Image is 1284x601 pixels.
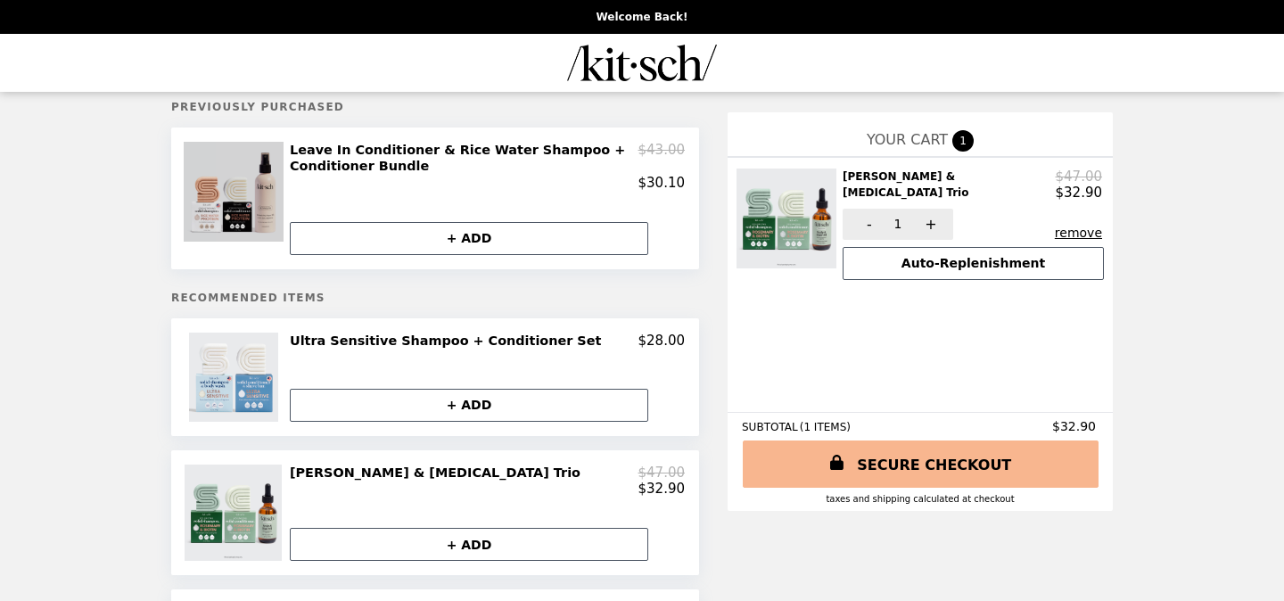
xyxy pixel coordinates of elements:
p: $32.90 [1056,185,1103,201]
button: + ADD [290,222,648,255]
button: - [843,209,892,240]
img: Brand Logo [567,45,717,81]
p: $47.00 [638,465,686,481]
p: $47.00 [1056,169,1103,185]
button: + ADD [290,389,648,422]
h2: Leave In Conditioner & Rice Water Shampoo + Conditioner Bundle [290,142,638,175]
p: $43.00 [638,142,686,175]
h2: [PERSON_NAME] & [MEDICAL_DATA] Trio [843,169,1056,202]
span: SUBTOTAL [742,421,800,433]
p: $32.90 [638,481,686,497]
img: Rosemary & Biotin Trio [737,169,841,268]
h2: Ultra Sensitive Shampoo + Conditioner Set [290,333,608,349]
span: YOUR CART [867,131,948,148]
h5: Recommended Items [171,292,699,304]
p: $30.10 [638,175,686,191]
h2: [PERSON_NAME] & [MEDICAL_DATA] Trio [290,465,588,481]
img: Leave In Conditioner & Rice Water Shampoo + Conditioner Bundle [184,142,288,242]
div: Taxes and Shipping calculated at checkout [742,494,1099,504]
p: $28.00 [638,333,686,349]
button: Auto-Replenishment [843,247,1104,280]
button: remove [1055,226,1102,240]
span: ( 1 ITEMS ) [800,421,851,433]
img: Ultra Sensitive Shampoo + Conditioner Set [189,333,283,422]
a: SECURE CHECKOUT [743,440,1099,488]
img: Rosemary & Biotin Trio [185,465,285,561]
p: Welcome Back! [596,11,687,23]
button: + ADD [290,528,648,561]
span: 1 [952,130,974,152]
button: + [904,209,953,240]
span: $32.90 [1052,419,1099,433]
span: 1 [894,217,902,231]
